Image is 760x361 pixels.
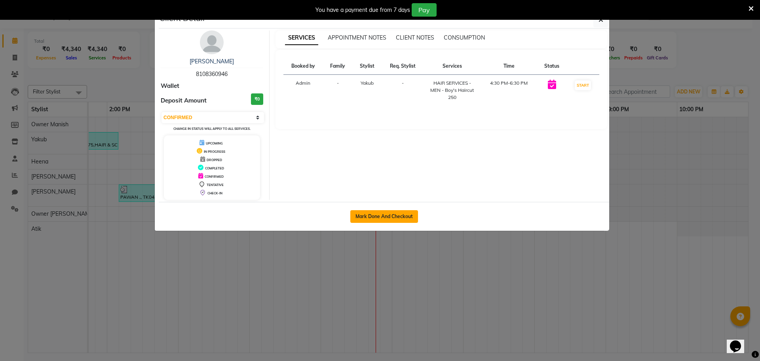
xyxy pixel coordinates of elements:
th: Booked by [283,58,323,75]
h3: ₹0 [251,93,263,105]
td: - [382,75,424,106]
th: Req. Stylist [382,58,424,75]
th: Time [481,58,537,75]
th: Services [424,58,481,75]
span: DROPPED [207,158,222,162]
small: Change in status will apply to all services. [173,127,251,131]
span: Deposit Amount [161,96,207,105]
span: Yakub [361,80,374,86]
button: START [575,80,591,90]
td: - [323,75,352,106]
span: COMPLETED [205,166,224,170]
div: HAIR SERVICES - MEN - Boy's Haircut 250 [428,80,476,101]
td: Admin [283,75,323,106]
span: SERVICES [285,31,318,45]
th: Stylist [353,58,382,75]
th: Family [323,58,352,75]
th: Status [537,58,566,75]
img: avatar [200,30,224,54]
button: Mark Done And Checkout [350,210,418,223]
span: TENTATIVE [207,183,224,187]
span: CONFIRMED [205,175,224,179]
span: CHECK-IN [207,191,222,195]
span: CLIENT NOTES [396,34,434,41]
button: Pay [412,3,437,17]
span: Wallet [161,82,179,91]
iframe: chat widget [727,329,752,353]
span: IN PROGRESS [204,150,225,154]
span: 8108360946 [196,70,228,78]
a: [PERSON_NAME] [190,58,234,65]
td: 4:30 PM-6:30 PM [481,75,537,106]
span: CONSUMPTION [444,34,485,41]
div: You have a payment due from 7 days [315,6,410,14]
span: APPOINTMENT NOTES [328,34,386,41]
span: UPCOMING [206,141,223,145]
